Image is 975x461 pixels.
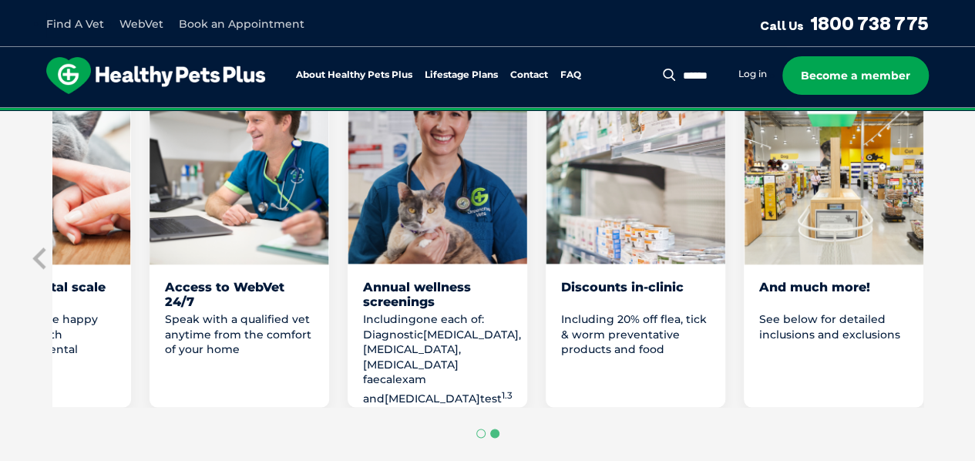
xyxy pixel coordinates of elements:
[150,72,329,407] li: 5 of 8
[480,392,513,405] span: test
[165,280,314,309] div: Access to WebVet 24/7
[546,72,725,407] li: 7 of 8
[363,312,484,342] span: one each of: Diagnostic
[561,280,710,309] div: Discounts in-clinic
[395,372,426,386] span: exam
[744,72,923,407] li: 8 of 8
[510,70,548,80] a: Contact
[363,372,395,386] span: faecal
[476,429,486,438] button: Go to page 1
[759,312,908,342] p: See below for detailed inclusions and exclusions
[502,389,513,400] sup: 1.3
[561,312,707,356] span: Including 20% off flea, tick & worm preventative products and food
[363,342,459,356] span: [MEDICAL_DATA]
[29,247,52,270] button: Previous slide
[363,392,385,405] span: and
[560,70,581,80] a: FAQ
[363,280,512,309] div: Annual wellness screenings
[760,12,929,35] a: Call Us1800 738 775
[52,426,923,440] ul: Select a slide to show
[738,68,767,80] a: Log in
[200,108,775,122] span: Proactive, preventative wellness program designed to keep your pet healthier and happier for longer
[782,56,929,95] a: Become a member
[165,312,314,358] p: Speak with a qualified vet anytime from the comfort of your home
[459,342,461,356] span: ,
[179,17,304,31] a: Book an Appointment
[423,328,519,342] span: [MEDICAL_DATA]
[46,57,265,94] img: hpp-logo
[385,392,480,405] span: [MEDICAL_DATA]
[490,429,499,438] button: Go to page 2
[119,17,163,31] a: WebVet
[363,358,459,372] span: [MEDICAL_DATA]
[363,312,416,326] span: Including
[46,17,104,31] a: Find A Vet
[348,72,527,407] li: 6 of 8
[519,328,521,342] span: ,
[425,70,498,80] a: Lifestage Plans
[759,280,908,309] div: And much more!
[296,70,412,80] a: About Healthy Pets Plus
[660,67,679,82] button: Search
[760,18,804,33] span: Call Us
